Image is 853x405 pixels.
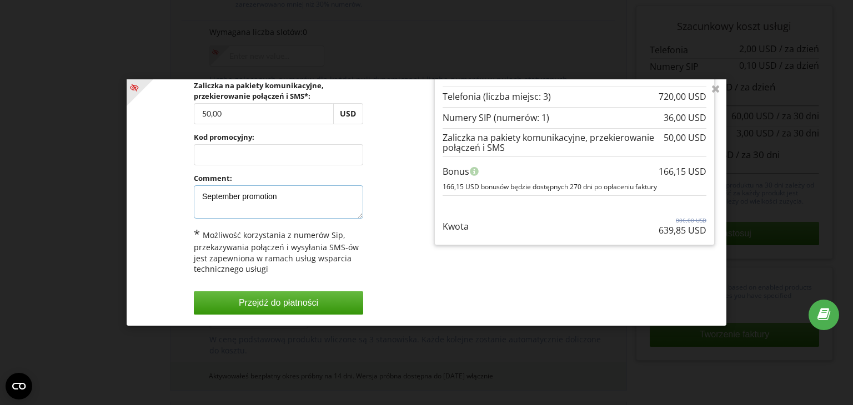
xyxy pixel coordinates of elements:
div: Bonus [443,161,706,182]
input: Enter sum [194,103,333,124]
div: Zaliczka na pakiety komunikacyjne, przekierowanie połączeń i SMS [443,133,706,153]
label: Comment: [194,173,363,183]
div: USD [333,103,363,124]
p: 806,00 USD [659,216,706,224]
p: 720,00 USD [659,90,706,103]
div: 50,00 USD [664,133,706,143]
p: Kwota [443,220,469,233]
button: Open CMP widget [6,373,32,399]
p: 166,15 USD bonusów będzie dostępnych 270 dni po opłaceniu faktury [443,182,706,191]
p: 639,85 USD [659,224,706,237]
p: 36,00 USD [664,112,706,124]
div: 166,15 USD [659,161,706,182]
p: Telefonia (liczba miejsc: 3) [443,90,551,103]
label: Zaliczka na pakiety komunikacyjne, przekierowanie połączeń i SMS*: [194,80,363,100]
div: Możliwość korzystania z numerów Sip, przekazywania połączeń i wysyłania SMS-ów jest zapewniona w ... [194,226,363,275]
button: Przejdź do płatności [194,291,363,315]
p: Numery SIP (numerów: 1) [443,112,549,124]
label: Kod promocyjny: [194,132,363,142]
